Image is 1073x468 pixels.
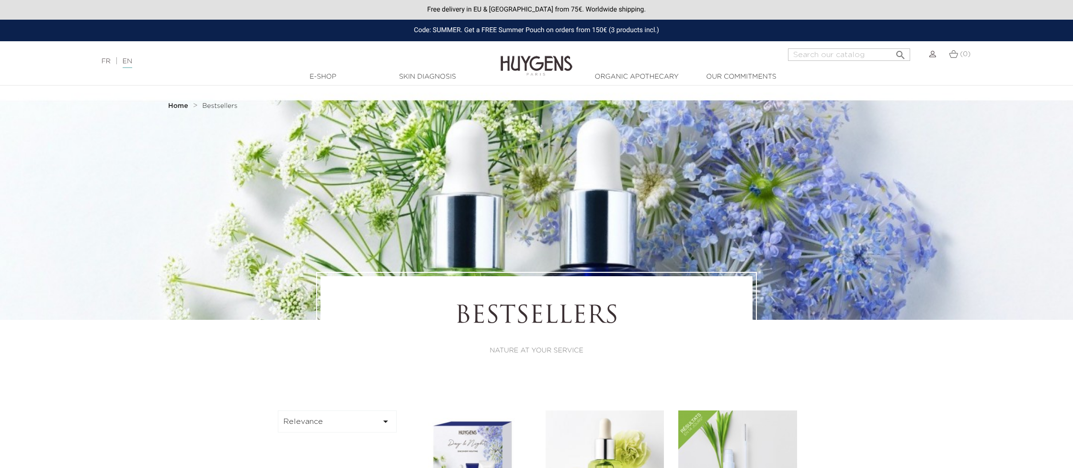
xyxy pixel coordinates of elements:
a: FR [102,58,111,65]
i:  [895,47,906,58]
a: Organic Apothecary [589,72,685,82]
p: NATURE AT YOUR SERVICE [347,346,726,356]
span: (0) [960,51,970,58]
a: Our commitments [693,72,789,82]
div: | [97,56,440,67]
button:  [892,46,909,58]
a: Bestsellers [202,102,238,110]
a: Skin Diagnosis [379,72,475,82]
img: Huygens [501,40,572,77]
a: EN [123,58,132,68]
a: E-Shop [275,72,371,82]
span: Bestsellers [202,103,238,109]
h1: Bestsellers [347,303,726,331]
a: Home [168,102,190,110]
strong: Home [168,103,188,109]
button: Relevance [278,410,397,433]
input: Search [788,48,910,61]
i:  [380,416,391,427]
